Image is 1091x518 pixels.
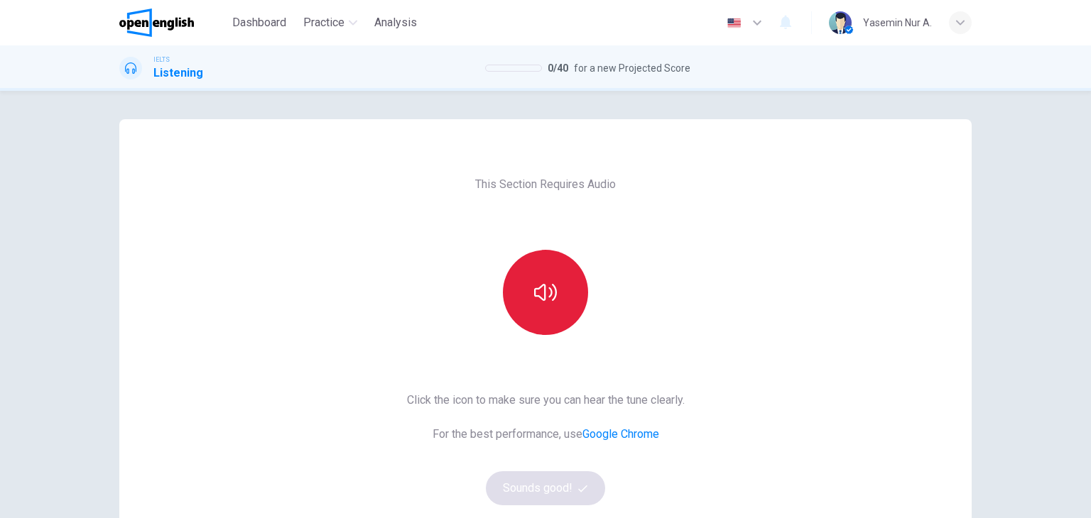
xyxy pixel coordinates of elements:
[574,60,690,77] span: for a new Projected Score
[119,9,227,37] a: OpenEnglish logo
[829,11,852,34] img: Profile picture
[303,14,344,31] span: Practice
[153,55,170,65] span: IELTS
[407,426,685,443] span: For the best performance, use
[232,14,286,31] span: Dashboard
[374,14,417,31] span: Analysis
[227,10,292,35] button: Dashboard
[119,9,194,37] img: OpenEnglish logo
[153,65,203,82] h1: Listening
[407,392,685,409] span: Click the icon to make sure you can hear the tune clearly.
[298,10,363,35] button: Practice
[475,176,616,193] span: This Section Requires Audio
[548,60,568,77] span: 0 / 40
[582,427,659,441] a: Google Chrome
[725,18,743,28] img: en
[369,10,423,35] button: Analysis
[863,14,932,31] div: Yasemin Nur A.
